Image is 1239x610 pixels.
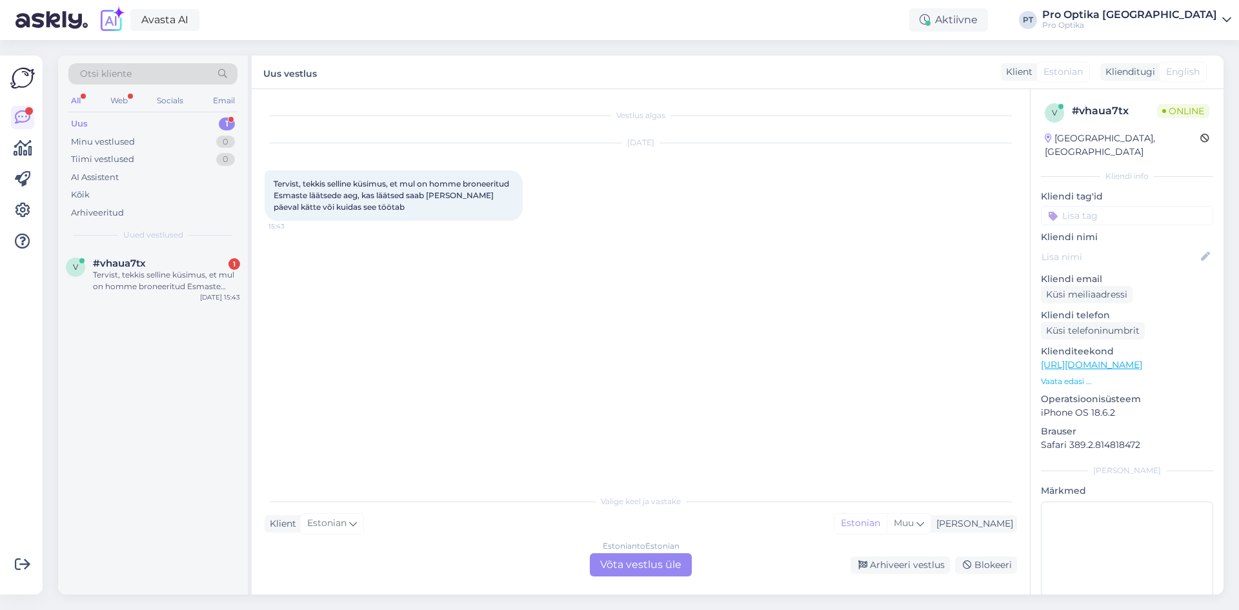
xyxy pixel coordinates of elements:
div: Vestlus algas [265,110,1017,121]
p: Kliendi tag'id [1041,190,1213,203]
div: Minu vestlused [71,136,135,148]
div: Arhiveeritud [71,207,124,219]
div: Valige keel ja vastake [265,496,1017,507]
span: #vhaua7tx [93,258,146,269]
p: Operatsioonisüsteem [1041,392,1213,406]
span: Otsi kliente [80,67,132,81]
div: 0 [216,153,235,166]
div: Blokeeri [955,556,1017,574]
span: Online [1157,104,1209,118]
div: AI Assistent [71,171,119,184]
div: Kliendi info [1041,170,1213,182]
div: Klienditugi [1100,65,1155,79]
div: Estonian [834,514,887,533]
p: Kliendi email [1041,272,1213,286]
a: Pro Optika [GEOGRAPHIC_DATA]Pro Optika [1042,10,1231,30]
div: 1 [219,117,235,130]
div: [PERSON_NAME] [931,517,1013,531]
input: Lisa tag [1041,206,1213,225]
p: Kliendi nimi [1041,230,1213,244]
div: 1 [228,258,240,270]
div: Klient [1001,65,1032,79]
p: Brauser [1041,425,1213,438]
div: # vhaua7tx [1072,103,1157,119]
div: [DATE] 15:43 [200,292,240,302]
div: Pro Optika [1042,20,1217,30]
div: Küsi meiliaadressi [1041,286,1133,303]
div: Pro Optika [GEOGRAPHIC_DATA] [1042,10,1217,20]
div: Uus [71,117,88,130]
span: v [73,262,78,272]
span: English [1166,65,1200,79]
div: Aktiivne [909,8,988,32]
a: Avasta AI [130,9,199,31]
div: Võta vestlus üle [590,553,692,576]
div: Tiimi vestlused [71,153,134,166]
span: Estonian [1043,65,1083,79]
a: [URL][DOMAIN_NAME] [1041,359,1142,371]
div: Email [210,92,237,109]
span: Estonian [307,516,347,531]
div: [GEOGRAPHIC_DATA], [GEOGRAPHIC_DATA] [1045,132,1200,159]
p: Kliendi telefon [1041,309,1213,322]
div: Arhiveeri vestlus [851,556,950,574]
span: 15:43 [268,221,317,231]
div: Tervist, tekkis selline küsimus, et mul on homme broneeritud Esmaste läätsede aeg, kas läätsed sa... [93,269,240,292]
div: Kõik [71,188,90,201]
div: Socials [154,92,186,109]
div: 0 [216,136,235,148]
div: [PERSON_NAME] [1041,465,1213,476]
p: Märkmed [1041,484,1213,498]
span: Muu [894,517,914,529]
div: Estonian to Estonian [603,540,680,552]
p: Safari 389.2.814818472 [1041,438,1213,452]
div: Klient [265,517,296,531]
div: All [68,92,83,109]
p: Klienditeekond [1041,345,1213,358]
div: PT [1019,11,1037,29]
p: iPhone OS 18.6.2 [1041,406,1213,420]
span: Tervist, tekkis selline küsimus, et mul on homme broneeritud Esmaste läätsede aeg, kas läätsed sa... [274,179,511,212]
div: Küsi telefoninumbrit [1041,322,1145,340]
div: Web [108,92,130,109]
span: v [1052,108,1057,117]
img: Askly Logo [10,66,35,90]
div: [DATE] [265,137,1017,148]
p: Vaata edasi ... [1041,376,1213,387]
input: Lisa nimi [1042,250,1198,264]
img: explore-ai [98,6,125,34]
label: Uus vestlus [263,63,317,81]
span: Uued vestlused [123,229,183,241]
